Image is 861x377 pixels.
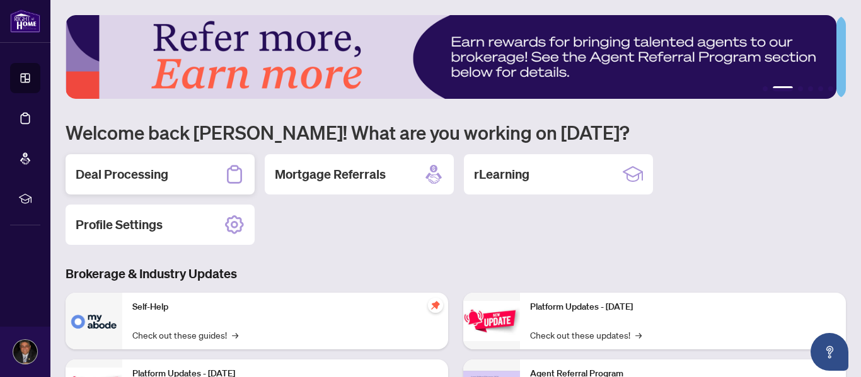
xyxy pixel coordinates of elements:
h3: Brokerage & Industry Updates [66,265,846,283]
img: Profile Icon [13,340,37,364]
img: logo [10,9,40,33]
span: pushpin [428,298,443,313]
a: Check out these updates!→ [530,328,642,342]
button: 6 [828,86,833,91]
button: 3 [798,86,803,91]
h1: Welcome back [PERSON_NAME]! What are you working on [DATE]? [66,120,846,144]
p: Self-Help [132,300,438,314]
h2: rLearning [474,166,529,183]
span: → [232,328,238,342]
button: Open asap [811,333,848,371]
img: Self-Help [66,293,122,349]
button: 4 [808,86,813,91]
span: → [635,328,642,342]
button: 1 [763,86,768,91]
h2: Deal Processing [76,166,168,183]
button: 2 [773,86,793,91]
h2: Mortgage Referrals [275,166,386,183]
button: 5 [818,86,823,91]
img: Platform Updates - June 23, 2025 [463,301,520,340]
p: Platform Updates - [DATE] [530,300,836,314]
h2: Profile Settings [76,216,163,234]
a: Check out these guides!→ [132,328,238,342]
img: Slide 1 [66,15,836,99]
